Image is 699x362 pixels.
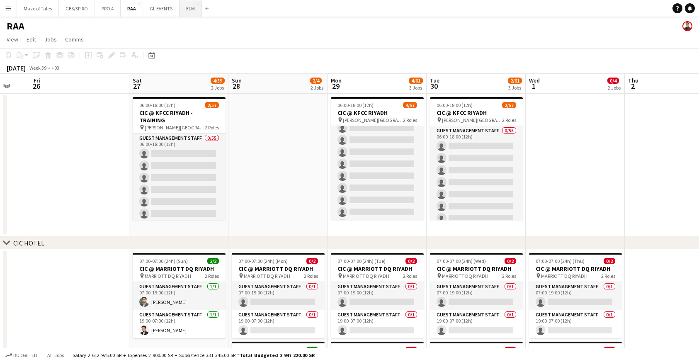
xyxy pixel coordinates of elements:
[331,97,424,220] app-job-card: 06:00-18:00 (12h)4/57CIC @ KFCC RIYADH [PERSON_NAME][GEOGRAPHIC_DATA]2 Roles[PERSON_NAME] Draoui
[430,310,523,338] app-card-role: Guest Management Staff0/119:00-07:00 (12h)
[3,34,22,45] a: View
[331,265,424,272] h3: CIC @ MARRIOTT DQ RIYADH
[430,253,523,338] app-job-card: 07:00-07:00 (24h) (Wed)0/2CIC @ MARRIOTT DQ RIYADH MARRIOTT DQ RIYADH2 RolesGuest Management Staf...
[306,347,318,353] span: 2/2
[13,239,44,247] div: CIC HOTEL
[337,347,386,353] span: 07:00-07:00 (24h) (Tue)
[529,282,622,310] app-card-role: Guest Management Staff0/107:00-19:00 (12h)
[502,102,516,108] span: 2/57
[337,102,374,108] span: 06:00-18:00 (12h)
[139,102,175,108] span: 06:00-18:00 (12h)
[409,85,422,91] div: 3 Jobs
[17,0,59,17] button: Maze of Tales
[529,77,540,84] span: Wed
[32,81,40,91] span: 26
[27,36,36,43] span: Edit
[403,102,417,108] span: 4/57
[211,78,225,84] span: 4/59
[7,64,26,72] div: [DATE]
[601,273,615,279] span: 2 Roles
[232,282,325,310] app-card-role: Guest Management Staff0/107:00-19:00 (12h)
[133,282,226,310] app-card-role: Guest Management Staff1/107:00-19:00 (12h)[PERSON_NAME]
[205,102,219,108] span: 2/57
[211,85,224,91] div: 2 Jobs
[529,265,622,272] h3: CIC @ MARRIOTT DQ RIYADH
[502,273,516,279] span: 2 Roles
[131,81,142,91] span: 27
[430,97,523,220] app-job-card: 06:00-18:00 (12h)2/57CIC @ KFCC RIYADH [PERSON_NAME][GEOGRAPHIC_DATA]2 RolesGuest Management Staf...
[403,117,417,123] span: 2 Roles
[95,0,121,17] button: PRO 4
[133,109,226,124] h3: CIC @ KFCC RIYADH - TRAINING
[133,253,226,338] app-job-card: 07:00-07:00 (24h) (Sun)2/2CIC @ MARRIOTT DQ RIYADH MARRIOTT DQ RIYADH2 RolesGuest Management Staf...
[541,273,587,279] span: MARRIOTT DQ RIYADH
[27,65,48,71] span: Week 39
[310,78,322,84] span: 2/4
[442,117,502,123] span: [PERSON_NAME][GEOGRAPHIC_DATA]
[430,77,439,84] span: Tue
[508,85,522,91] div: 3 Jobs
[343,117,403,123] span: [PERSON_NAME][GEOGRAPHIC_DATA]
[505,347,516,353] span: 0/2
[403,273,417,279] span: 2 Roles
[180,0,202,17] button: ELM
[207,258,219,264] span: 2/2
[304,273,318,279] span: 2 Roles
[437,347,486,353] span: 07:00-07:00 (24h) (Wed)
[240,352,315,358] span: Total Budgeted 2 947 220.00 SR
[529,310,622,338] app-card-role: Guest Management Staff0/119:00-07:00 (12h)
[331,77,342,84] span: Mon
[23,34,39,45] a: Edit
[343,273,389,279] span: MARRIOTT DQ RIYADH
[133,77,142,84] span: Sat
[59,0,95,17] button: GES/SPIRO
[330,81,342,91] span: 29
[133,97,226,220] app-job-card: 06:00-18:00 (12h)2/57CIC @ KFCC RIYADH - TRAINING [PERSON_NAME][GEOGRAPHIC_DATA]2 RolesGuest Mana...
[34,77,40,84] span: Fri
[145,124,205,131] span: [PERSON_NAME][GEOGRAPHIC_DATA]
[529,253,622,338] app-job-card: 07:00-07:00 (24h) (Thu)0/2CIC @ MARRIOTT DQ RIYADH MARRIOTT DQ RIYADH2 RolesGuest Management Staf...
[528,81,540,91] span: 1
[536,258,585,264] span: 07:00-07:00 (24h) (Thu)
[231,81,242,91] span: 28
[232,265,325,272] h3: CIC @ MARRIOTT DQ RIYADH
[409,78,423,84] span: 4/61
[13,352,37,358] span: Budgeted
[232,253,325,338] app-job-card: 07:00-07:00 (24h) (Mon)0/2CIC @ MARRIOTT DQ RIYADH MARRIOTT DQ RIYADH2 RolesGuest Management Staf...
[4,351,39,360] button: Budgeted
[442,273,488,279] span: MARRIOTT DQ RIYADH
[502,117,516,123] span: 2 Roles
[306,258,318,264] span: 0/2
[628,77,638,84] span: Thu
[145,273,191,279] span: MARRIOTT DQ RIYADH
[627,81,638,91] span: 2
[508,78,522,84] span: 2/61
[143,0,180,17] button: GL EVENTS
[7,20,24,32] h1: RAA
[51,65,59,71] div: +03
[238,347,288,353] span: 07:00-07:00 (24h) (Mon)
[7,36,18,43] span: View
[331,109,424,117] h3: CIC @ KFCC RIYADH
[331,253,424,338] app-job-card: 07:00-07:00 (24h) (Tue)0/2CIC @ MARRIOTT DQ RIYADH MARRIOTT DQ RIYADH2 RolesGuest Management Staf...
[65,36,84,43] span: Comms
[682,21,692,31] app-user-avatar: Jesus Relampagos
[244,273,290,279] span: MARRIOTT DQ RIYADH
[133,265,226,272] h3: CIC @ MARRIOTT DQ RIYADH
[46,352,66,358] span: All jobs
[608,85,621,91] div: 2 Jobs
[133,310,226,338] app-card-role: Guest Management Staff1/119:00-07:00 (12h)[PERSON_NAME]
[429,81,439,91] span: 30
[205,124,219,131] span: 2 Roles
[536,347,585,353] span: 07:00-07:00 (24h) (Thu)
[44,36,57,43] span: Jobs
[73,352,315,358] div: Salary 2 612 975.00 SR + Expenses 2 900.00 SR + Subsistence 331 345.00 SR =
